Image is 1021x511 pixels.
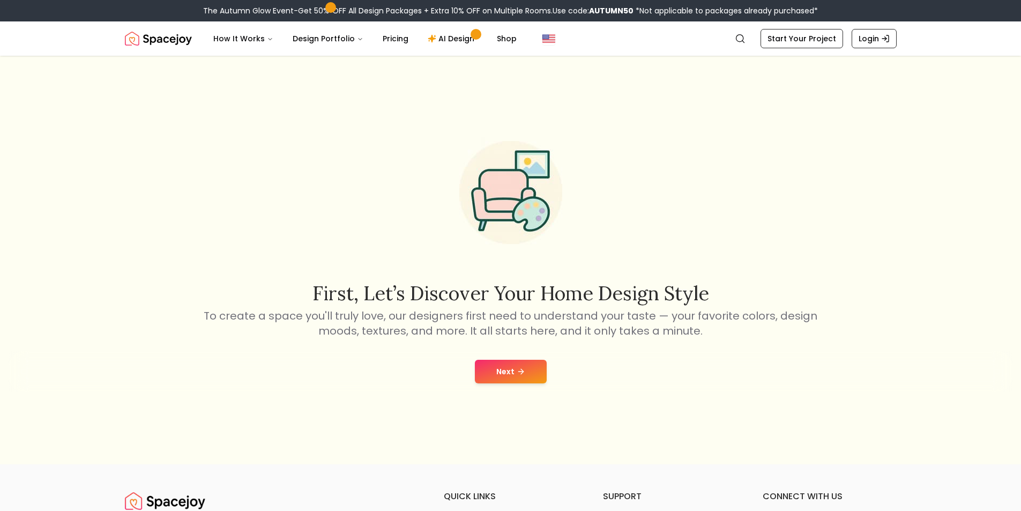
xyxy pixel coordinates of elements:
button: Next [475,360,547,383]
h6: support [603,490,737,503]
img: United States [542,32,555,45]
a: Start Your Project [761,29,843,48]
button: How It Works [205,28,282,49]
b: AUTUMN50 [589,5,634,16]
h2: First, let’s discover your home design style [202,283,819,304]
h6: connect with us [763,490,897,503]
img: Start Style Quiz Illustration [442,124,579,261]
nav: Main [205,28,525,49]
span: Use code: [553,5,634,16]
a: Spacejoy [125,28,192,49]
a: Pricing [374,28,417,49]
span: *Not applicable to packages already purchased* [634,5,818,16]
a: Login [852,29,897,48]
h6: quick links [444,490,578,503]
nav: Global [125,21,897,56]
a: Shop [488,28,525,49]
button: Design Portfolio [284,28,372,49]
a: AI Design [419,28,486,49]
img: Spacejoy Logo [125,28,192,49]
div: The Autumn Glow Event-Get 50% OFF All Design Packages + Extra 10% OFF on Multiple Rooms. [203,5,818,16]
p: To create a space you'll truly love, our designers first need to understand your taste — your fav... [202,308,819,338]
